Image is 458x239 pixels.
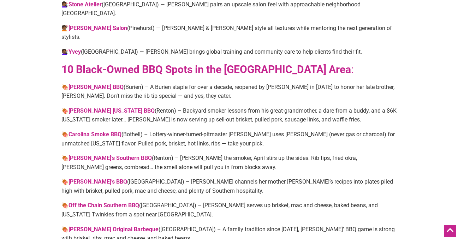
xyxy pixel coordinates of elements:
[61,106,397,124] p: 🍖 (Renton) – Backyard smoker lessons from his great-grandmother, a dare from a buddy, and a $6K [...
[61,177,397,195] p: 🍖 ([GEOGRAPHIC_DATA]) – [PERSON_NAME] channels her mother [PERSON_NAME]’s recipes into plates pil...
[69,25,127,31] a: [PERSON_NAME] Salon
[69,178,127,185] a: [PERSON_NAME]’s BBQ
[61,201,397,219] p: 🍖 ([GEOGRAPHIC_DATA]) – [PERSON_NAME] serves up brisket, mac and cheese, baked beans, and [US_STA...
[61,24,397,42] p: 💇🏾 (Pinehurst) — [PERSON_NAME] & [PERSON_NAME] style all textures while mentoring the next genera...
[61,130,397,148] p: 🍖 (Bothell) – Lottery-winner-turned-pitmaster [PERSON_NAME] uses [PERSON_NAME] (never gas or char...
[69,1,102,8] a: Stone Atelier
[69,226,159,233] a: [PERSON_NAME] Original Barbeque
[69,202,139,209] a: Off the Chain Southern BBQ
[61,63,351,76] strong: 10 Black-Owned BBQ Spots in the [GEOGRAPHIC_DATA] Area
[61,63,353,76] a: 10 Black-Owned BBQ Spots in the [GEOGRAPHIC_DATA] Area:
[61,83,397,101] p: 🍖 (Burien) – A Burien staple for over a decade, reopened by [PERSON_NAME] in [DATE] to honor her ...
[69,155,152,161] a: [PERSON_NAME]’s Southern BBQ
[61,154,397,172] p: 🍖 (Renton) – [PERSON_NAME] the smoker, April stirs up the sides. Rib tips, fried okra, [PERSON_NA...
[69,107,155,114] a: [PERSON_NAME] [US_STATE] BBQ
[69,48,81,55] a: Yvey
[69,84,124,90] a: [PERSON_NAME] BBQ
[69,131,121,138] a: Carolina Smoke BBQ
[61,47,397,56] p: 💇🏾‍♀️ ([GEOGRAPHIC_DATA]) — [PERSON_NAME] brings global training and community care to help clien...
[444,225,456,237] div: Scroll Back to Top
